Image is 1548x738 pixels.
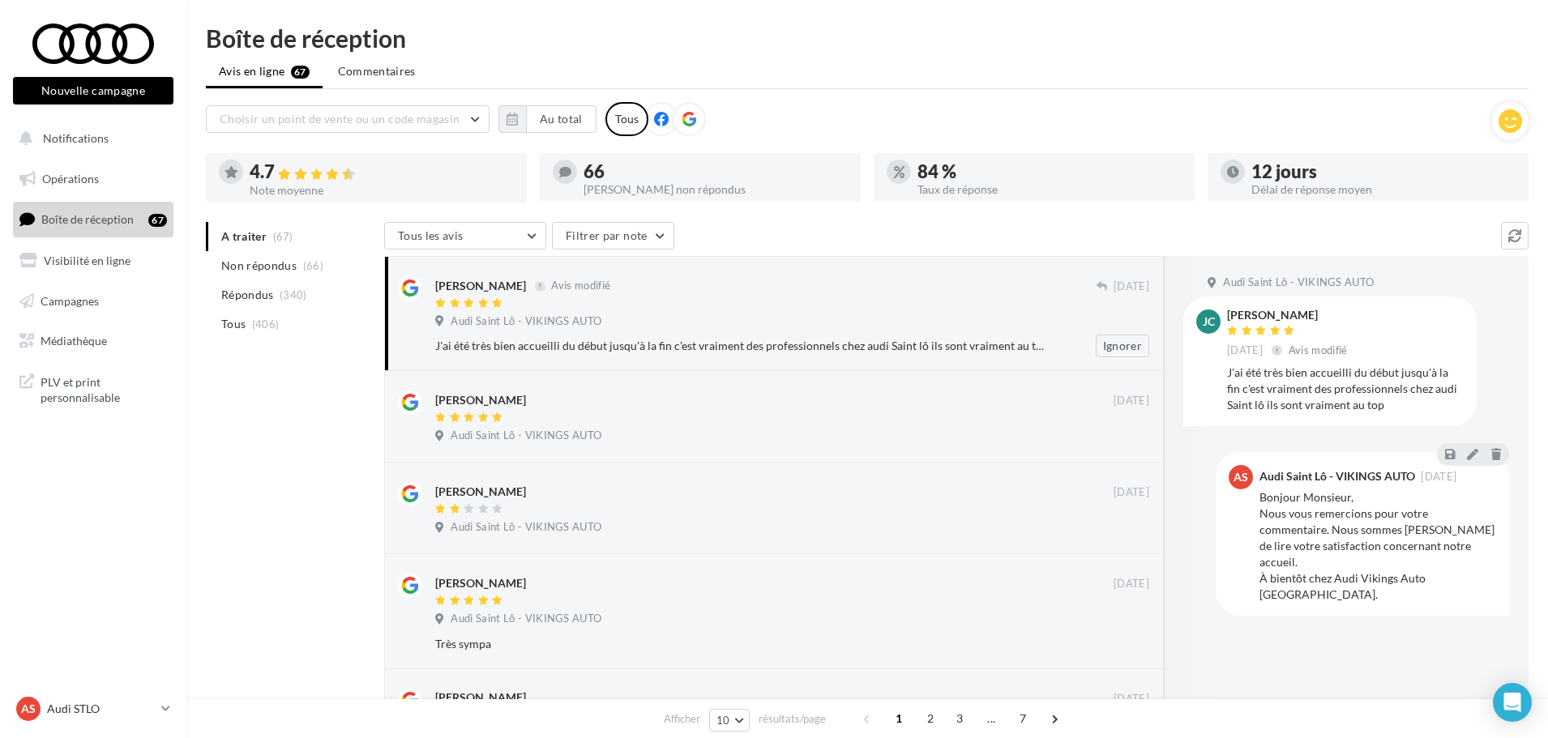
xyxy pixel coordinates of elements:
span: Jc [1203,314,1215,330]
span: Opérations [42,172,99,186]
span: PLV et print personnalisable [41,371,167,406]
a: Campagnes [10,284,177,318]
div: Audi Saint Lô - VIKINGS AUTO [1259,471,1415,482]
div: 67 [148,214,167,227]
div: Bonjour Monsieur, Nous vous remercions pour votre commentaire. Nous sommes [PERSON_NAME] de lire ... [1259,489,1496,603]
span: 2 [917,706,943,732]
span: Tous [221,316,246,332]
button: Notifications [10,122,170,156]
span: 3 [947,706,973,732]
span: [DATE] [1114,577,1149,591]
a: Opérations [10,162,177,196]
span: Afficher [664,711,700,727]
div: Boîte de réception [206,26,1529,50]
span: [DATE] [1114,485,1149,500]
button: Ignorer [1096,335,1149,357]
div: [PERSON_NAME] [435,278,526,294]
span: 1 [886,706,912,732]
button: Nouvelle campagne [13,77,173,105]
span: Médiathèque [41,334,107,348]
div: Taux de réponse [917,184,1182,195]
button: 10 [709,709,750,732]
button: Filtrer par note [552,222,674,250]
div: [PERSON_NAME] [435,575,526,591]
a: Boîte de réception67 [10,202,177,237]
span: (66) [303,259,323,272]
button: Au total [498,105,597,133]
span: Audi Saint Lô - VIKINGS AUTO [451,314,601,329]
div: J'ai été très bien accueilli du début jusqu'à la fin c'est vraiment des professionnels chez audi ... [1227,365,1464,413]
button: Choisir un point de vente ou un code magasin [206,105,490,133]
span: [DATE] [1114,692,1149,706]
span: [DATE] [1114,279,1149,294]
span: (406) [252,318,280,331]
span: Avis modifié [1289,343,1348,356]
span: Choisir un point de vente ou un code magasin [220,112,460,126]
span: Boîte de réception [41,212,134,226]
span: [DATE] [1114,394,1149,408]
span: (340) [280,288,307,301]
span: Audi Saint Lô - VIKINGS AUTO [451,520,601,535]
div: 84 % [917,163,1182,181]
div: [PERSON_NAME] [435,484,526,500]
div: Délai de réponse moyen [1251,184,1516,195]
span: Tous les avis [398,228,464,242]
span: [DATE] [1227,343,1263,358]
span: AS [21,701,36,717]
a: Médiathèque [10,324,177,358]
div: 12 jours [1251,163,1516,181]
div: Tous [605,102,648,136]
a: Visibilité en ligne [10,244,177,278]
span: Audi Saint Lô - VIKINGS AUTO [451,429,601,443]
button: Au total [526,105,597,133]
div: [PERSON_NAME] [435,392,526,408]
span: Non répondus [221,258,297,274]
span: Commentaires [338,63,416,79]
div: [PERSON_NAME] [1227,309,1351,321]
div: [PERSON_NAME] [435,689,526,706]
span: 7 [1010,706,1036,732]
span: résultats/page [759,711,826,727]
span: Avis modifié [551,279,610,292]
div: 66 [584,163,848,181]
span: Audi Saint Lô - VIKINGS AUTO [451,612,601,626]
div: 4.7 [250,163,514,181]
p: Audi STLO [47,701,155,717]
div: Très sympa [435,636,1044,652]
span: AS [1234,469,1248,485]
span: 10 [716,714,730,727]
div: Open Intercom Messenger [1493,683,1532,722]
div: Note moyenne [250,185,514,196]
div: [PERSON_NAME] non répondus [584,184,848,195]
span: [DATE] [1421,471,1456,482]
span: Visibilité en ligne [44,254,130,267]
button: Tous les avis [384,222,546,250]
a: PLV et print personnalisable [10,365,177,412]
span: ... [978,706,1004,732]
a: AS Audi STLO [13,693,173,724]
span: Notifications [43,131,109,145]
span: Répondus [221,287,274,303]
div: J'ai été très bien accueilli du début jusqu'à la fin c'est vraiment des professionnels chez audi ... [435,338,1044,354]
span: Campagnes [41,293,99,307]
span: Audi Saint Lô - VIKINGS AUTO [1223,275,1374,290]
